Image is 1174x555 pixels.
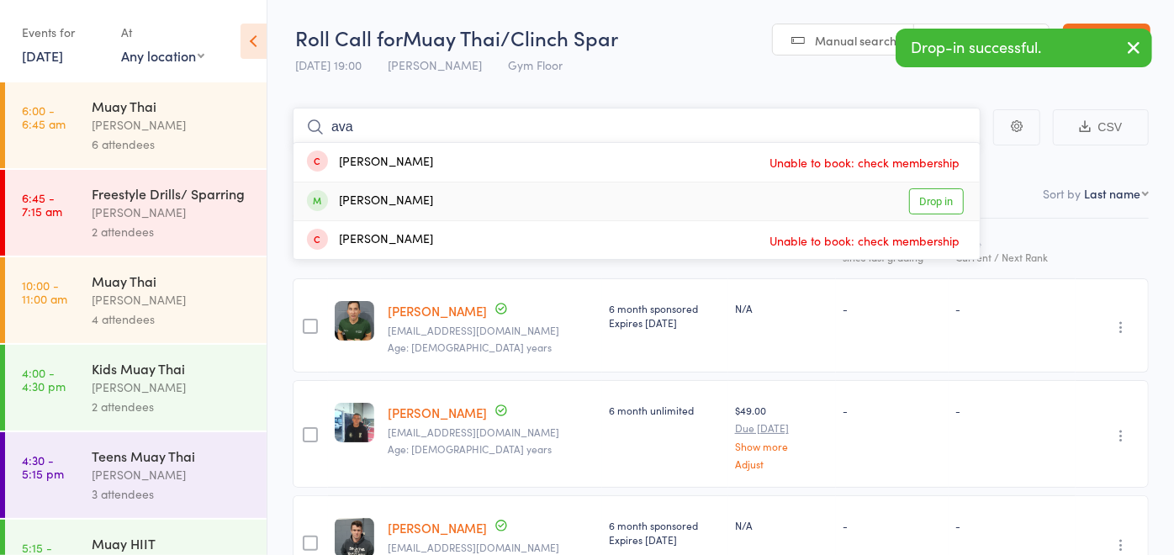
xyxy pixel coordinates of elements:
span: Roll Call for [295,24,403,51]
div: At [121,18,204,46]
time: 4:00 - 4:30 pm [22,366,66,393]
a: 10:00 -11:00 amMuay Thai[PERSON_NAME]4 attendees [5,257,267,343]
span: Unable to book: check membership [765,150,964,175]
div: 2 attendees [92,222,252,241]
input: Search by name [293,108,981,146]
div: Expires [DATE] [609,315,722,330]
div: 4 attendees [92,309,252,329]
div: Last name [1084,185,1140,202]
div: [PERSON_NAME] [92,465,252,484]
div: 3 attendees [92,484,252,504]
time: 6:00 - 6:45 am [22,103,66,130]
div: Muay Thai [92,272,252,290]
div: Style [949,226,1076,271]
span: Manual search [815,32,896,49]
span: Gym Floor [508,56,563,73]
div: - [843,301,942,315]
img: image1718782545.png [335,301,374,341]
div: N/A [735,301,829,315]
a: [DATE] [22,46,63,65]
div: Current / Next Rank [955,251,1069,262]
span: Unable to book: check membership [765,228,964,253]
div: [PERSON_NAME] [92,378,252,397]
time: 6:45 - 7:15 am [22,191,62,218]
div: - [843,518,942,532]
div: Freestyle Drills/ Sparring [92,184,252,203]
div: - [955,301,1069,315]
img: image1719816894.png [335,403,374,442]
a: 6:45 -7:15 amFreestyle Drills/ Sparring[PERSON_NAME]2 attendees [5,170,267,256]
div: Expires [DATE] [609,532,722,547]
div: N/A [735,518,829,532]
label: Sort by [1043,185,1081,202]
a: [PERSON_NAME] [388,519,487,536]
div: [PERSON_NAME] [307,192,433,211]
a: Show more [735,441,829,452]
small: liamhanna336@gmail.com [388,426,595,438]
a: Exit roll call [1063,24,1150,57]
small: carlosfarra@gmail.com [388,325,595,336]
div: Muay Thai [92,97,252,115]
div: 6 month sponsored [609,518,722,547]
div: Muay HIIT [92,534,252,552]
span: [PERSON_NAME] [388,56,482,73]
a: 4:30 -5:15 pmTeens Muay Thai[PERSON_NAME]3 attendees [5,432,267,518]
span: [DATE] 19:00 [295,56,362,73]
small: ijneb97@hotmail.com [388,542,595,553]
div: [PERSON_NAME] [92,203,252,222]
div: [PERSON_NAME] [307,153,433,172]
div: [PERSON_NAME] [92,115,252,135]
div: [PERSON_NAME] [92,290,252,309]
a: Adjust [735,458,829,469]
div: Teens Muay Thai [92,447,252,465]
time: 10:00 - 11:00 am [22,278,67,305]
div: - [955,403,1069,417]
div: 2 attendees [92,397,252,416]
div: 6 month sponsored [609,301,722,330]
span: Muay Thai/Clinch Spar [403,24,618,51]
a: Drop in [909,188,964,214]
div: Events for [22,18,104,46]
div: Any location [121,46,204,65]
time: 4:30 - 5:15 pm [22,453,64,480]
div: $49.00 [735,403,829,469]
span: Age: [DEMOGRAPHIC_DATA] years [388,441,552,456]
div: - [955,518,1069,532]
div: Kids Muay Thai [92,359,252,378]
button: CSV [1053,109,1149,145]
small: Due [DATE] [735,422,829,434]
span: Age: [DEMOGRAPHIC_DATA] years [388,340,552,354]
div: 6 attendees [92,135,252,154]
div: - [843,403,942,417]
div: since last grading [843,251,942,262]
a: [PERSON_NAME] [388,404,487,421]
div: [PERSON_NAME] [307,230,433,250]
a: 4:00 -4:30 pmKids Muay Thai[PERSON_NAME]2 attendees [5,345,267,431]
a: [PERSON_NAME] [388,302,487,320]
div: Drop-in successful. [896,29,1152,67]
a: 6:00 -6:45 amMuay Thai[PERSON_NAME]6 attendees [5,82,267,168]
div: 6 month unlimited [609,403,722,417]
